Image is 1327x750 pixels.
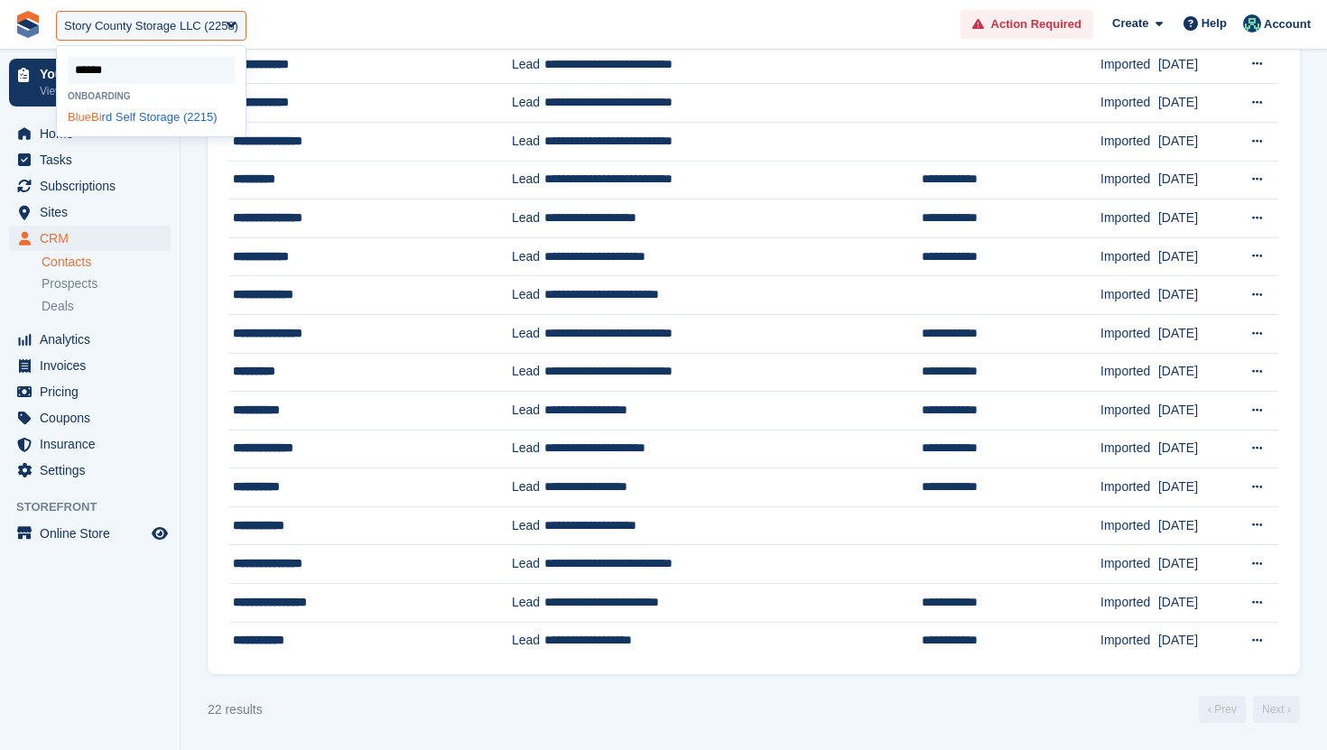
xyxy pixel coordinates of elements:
span: Deals [42,298,74,315]
span: Prospects [42,275,97,292]
td: Lead [512,122,544,161]
td: [DATE] [1158,237,1235,276]
td: Imported [1100,506,1158,545]
td: [DATE] [1158,506,1235,545]
a: menu [9,405,171,431]
td: Imported [1100,392,1158,431]
td: [DATE] [1158,430,1235,468]
td: Imported [1100,584,1158,623]
td: Lead [512,199,544,238]
td: Lead [512,392,544,431]
td: Lead [512,353,544,392]
img: stora-icon-8386f47178a22dfd0bd8f6a31ec36ba5ce8667c1dd55bd0f319d3a0aa187defe.svg [14,11,42,38]
a: menu [9,173,171,199]
div: 22 results [208,700,263,719]
a: Your onboarding View next steps [9,59,171,106]
a: menu [9,327,171,352]
span: Insurance [40,431,148,457]
a: menu [9,379,171,404]
a: menu [9,226,171,251]
a: menu [9,431,171,457]
td: [DATE] [1158,45,1235,84]
a: menu [9,458,171,483]
a: menu [9,147,171,172]
td: Imported [1100,622,1158,660]
td: [DATE] [1158,622,1235,660]
td: Imported [1100,314,1158,353]
td: [DATE] [1158,161,1235,199]
span: Create [1112,14,1148,32]
td: [DATE] [1158,314,1235,353]
p: Your onboarding [40,68,147,80]
td: Imported [1100,353,1158,392]
span: Settings [40,458,148,483]
a: Contacts [42,254,171,271]
td: Lead [512,314,544,353]
span: CRM [40,226,148,251]
a: Deals [42,297,171,316]
td: Imported [1100,545,1158,584]
td: Imported [1100,237,1158,276]
span: Invoices [40,353,148,378]
div: rd Self Storage (2215) [57,105,246,129]
td: [DATE] [1158,468,1235,507]
img: Jennifer Ofodile [1243,14,1261,32]
td: Lead [512,430,544,468]
td: Lead [512,84,544,123]
span: Account [1264,15,1311,33]
td: [DATE] [1158,392,1235,431]
td: Imported [1100,45,1158,84]
span: Analytics [40,327,148,352]
td: [DATE] [1158,584,1235,623]
span: Pricing [40,379,148,404]
span: Sites [40,199,148,225]
td: Imported [1100,468,1158,507]
span: Home [40,121,148,146]
span: Online Store [40,521,148,546]
a: menu [9,521,171,546]
div: Story County Storage LLC (2258) [64,17,238,35]
span: Subscriptions [40,173,148,199]
td: [DATE] [1158,353,1235,392]
td: Lead [512,468,544,507]
a: Next [1253,696,1300,723]
a: menu [9,199,171,225]
span: Storefront [16,498,180,516]
a: menu [9,121,171,146]
td: Lead [512,45,544,84]
td: Lead [512,237,544,276]
td: Lead [512,276,544,315]
span: BlueBi [68,110,102,124]
td: Imported [1100,276,1158,315]
td: Lead [512,545,544,584]
td: Imported [1100,122,1158,161]
a: Action Required [960,10,1093,40]
td: Imported [1100,161,1158,199]
td: [DATE] [1158,545,1235,584]
td: Lead [512,161,544,199]
p: View next steps [40,83,147,99]
td: [DATE] [1158,199,1235,238]
a: Prospects [42,274,171,293]
td: Imported [1100,84,1158,123]
td: Lead [512,506,544,545]
td: [DATE] [1158,276,1235,315]
td: Lead [512,622,544,660]
a: Previous [1199,696,1246,723]
span: Help [1202,14,1227,32]
td: [DATE] [1158,84,1235,123]
td: [DATE] [1158,122,1235,161]
a: Preview store [149,523,171,544]
span: Coupons [40,405,148,431]
div: Onboarding [57,91,246,101]
nav: Page [1195,696,1304,723]
td: Imported [1100,430,1158,468]
td: Imported [1100,199,1158,238]
span: Action Required [991,15,1081,33]
span: Tasks [40,147,148,172]
a: menu [9,353,171,378]
td: Lead [512,584,544,623]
